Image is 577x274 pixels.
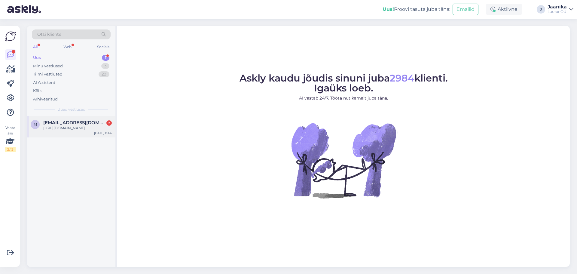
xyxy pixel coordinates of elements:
[94,131,112,135] div: [DATE] 8:44
[289,106,398,214] img: No Chat active
[32,43,39,51] div: All
[548,5,567,9] div: Jaanika
[537,5,545,14] div: J
[62,43,73,51] div: Web
[548,5,573,14] a: JaanikaLuutar OÜ
[37,31,61,38] span: Otsi kliente
[33,71,63,77] div: Tiimi vestlused
[34,122,37,127] span: m
[486,4,522,15] div: Aktiivne
[240,95,448,101] p: AI vastab 24/7. Tööta nutikamalt juba täna.
[33,63,63,69] div: Minu vestlused
[33,80,55,86] div: AI Assistent
[96,43,111,51] div: Socials
[5,125,16,152] div: Vaata siia
[43,125,112,131] div: [URL][DOMAIN_NAME]
[33,88,42,94] div: Kõik
[102,55,109,61] div: 1
[43,120,106,125] span: magnuseek92@gmail.com
[383,6,450,13] div: Proovi tasuta juba täna:
[33,55,41,61] div: Uus
[240,72,448,94] span: Askly kaudu jõudis sinuni juba klienti. Igaüks loeb.
[383,6,394,12] b: Uus!
[453,4,478,15] button: Emailid
[33,96,58,102] div: Arhiveeritud
[99,71,109,77] div: 20
[57,107,85,112] span: Uued vestlused
[390,72,414,84] span: 2984
[548,9,567,14] div: Luutar OÜ
[101,63,109,69] div: 3
[5,31,16,42] img: Askly Logo
[5,147,16,152] div: 2 / 3
[106,120,112,126] div: 2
